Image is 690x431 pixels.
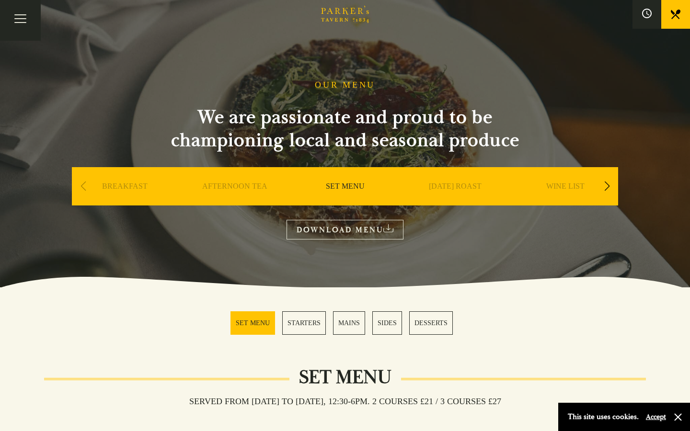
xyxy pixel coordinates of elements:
[292,167,398,234] div: 3 / 9
[402,167,508,234] div: 4 / 9
[180,396,511,407] h3: Served from [DATE] to [DATE], 12:30-6pm. 2 COURSES £21 / 3 COURSES £27
[202,181,267,220] a: AFTERNOON TEA
[429,181,482,220] a: [DATE] ROAST
[182,167,287,234] div: 2 / 9
[646,412,666,421] button: Accept
[289,366,401,389] h2: Set Menu
[513,167,618,234] div: 5 / 9
[546,181,585,220] a: WINE LIST
[600,176,613,197] div: Next slide
[230,311,275,335] a: 1 / 5
[372,311,402,335] a: 4 / 5
[673,412,683,422] button: Close and accept
[409,311,453,335] a: 5 / 5
[77,176,90,197] div: Previous slide
[282,311,326,335] a: 2 / 5
[326,181,365,220] a: SET MENU
[287,220,403,239] a: DOWNLOAD MENU
[568,410,639,424] p: This site uses cookies.
[153,106,537,152] h2: We are passionate and proud to be championing local and seasonal produce
[72,167,177,234] div: 1 / 9
[102,181,148,220] a: BREAKFAST
[315,80,375,91] h1: OUR MENU
[333,311,365,335] a: 3 / 5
